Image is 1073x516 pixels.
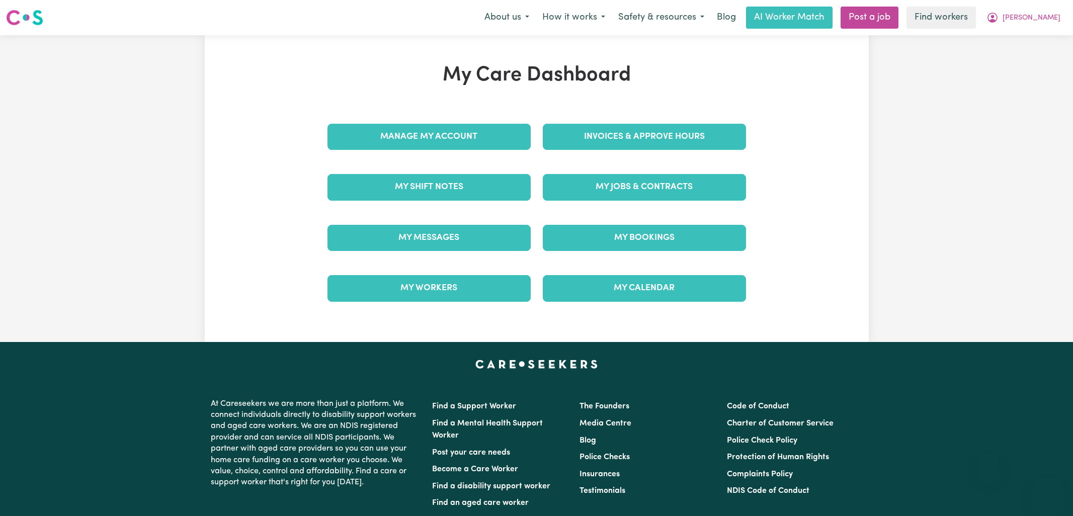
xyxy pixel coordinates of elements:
[6,9,43,27] img: Careseekers logo
[211,394,420,492] p: At Careseekers we are more than just a platform. We connect individuals directly to disability su...
[841,7,898,29] a: Post a job
[727,437,797,445] a: Police Check Policy
[6,6,43,29] a: Careseekers logo
[543,174,746,200] a: My Jobs & Contracts
[432,465,518,473] a: Become a Care Worker
[543,225,746,251] a: My Bookings
[746,7,833,29] a: AI Worker Match
[727,402,789,410] a: Code of Conduct
[727,470,793,478] a: Complaints Policy
[580,402,629,410] a: The Founders
[580,419,631,427] a: Media Centre
[1033,476,1065,508] iframe: Button to launch messaging window
[432,499,529,507] a: Find an aged care worker
[327,174,531,200] a: My Shift Notes
[1003,13,1060,24] span: [PERSON_NAME]
[580,487,625,495] a: Testimonials
[536,7,612,28] button: How it works
[475,360,598,368] a: Careseekers home page
[432,449,510,457] a: Post your care needs
[580,437,596,445] a: Blog
[432,402,516,410] a: Find a Support Worker
[321,63,752,88] h1: My Care Dashboard
[432,482,550,490] a: Find a disability support worker
[327,225,531,251] a: My Messages
[478,7,536,28] button: About us
[432,419,543,440] a: Find a Mental Health Support Worker
[906,7,976,29] a: Find workers
[979,452,999,472] iframe: Close message
[543,124,746,150] a: Invoices & Approve Hours
[612,7,711,28] button: Safety & resources
[327,124,531,150] a: Manage My Account
[580,470,620,478] a: Insurances
[727,453,829,461] a: Protection of Human Rights
[543,275,746,301] a: My Calendar
[580,453,630,461] a: Police Checks
[980,7,1067,28] button: My Account
[727,419,834,427] a: Charter of Customer Service
[727,487,809,495] a: NDIS Code of Conduct
[711,7,742,29] a: Blog
[327,275,531,301] a: My Workers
